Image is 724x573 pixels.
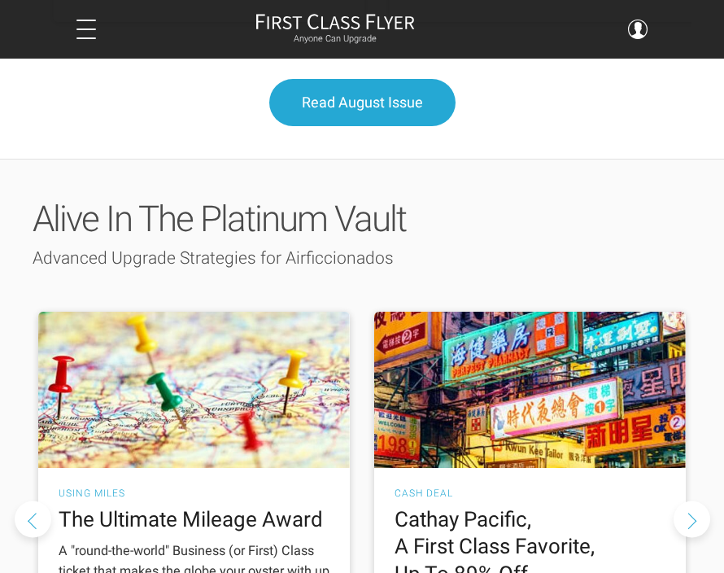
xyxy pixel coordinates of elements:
a: Read August Issue [269,79,456,126]
span: Read August Issue [302,94,423,111]
span: Advanced Upgrade Strategies for Airficcionados [33,248,394,268]
button: Previous slide [15,501,51,538]
small: Anyone Can Upgrade [255,33,415,45]
button: Next slide [674,501,710,538]
h3: Cash Deal [395,488,665,498]
h3: Using Miles [59,488,329,498]
h2: The Ultimate Mileage Award [59,506,329,534]
span: Alive In The Platinum Vault [33,198,406,240]
img: First Class Flyer [255,13,415,30]
a: First Class FlyerAnyone Can Upgrade [255,13,415,46]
